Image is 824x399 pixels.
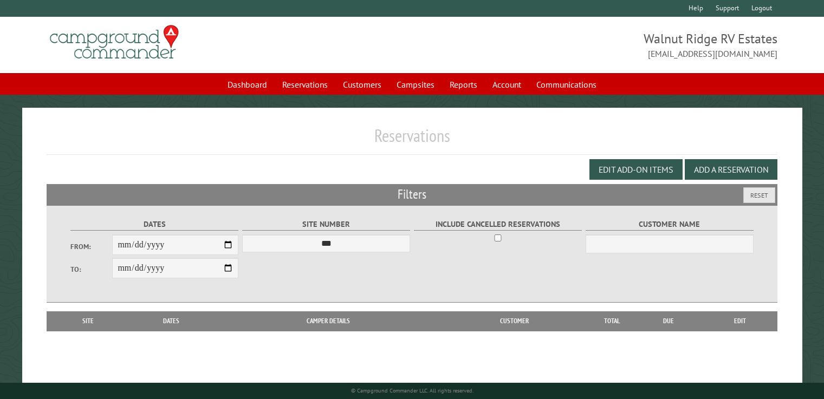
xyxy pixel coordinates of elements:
th: Site [52,311,124,331]
a: Dashboard [221,74,274,95]
a: Campsites [390,74,441,95]
label: Include Cancelled Reservations [414,218,582,231]
a: Communications [530,74,603,95]
small: © Campground Commander LLC. All rights reserved. [351,387,473,394]
label: Site Number [242,218,411,231]
label: To: [70,264,113,274]
th: Total [591,311,634,331]
label: Dates [70,218,239,231]
th: Camper Details [218,311,438,331]
a: Reservations [276,74,334,95]
button: Add a Reservation [685,159,777,180]
a: Customers [336,74,388,95]
img: Campground Commander [47,21,182,63]
h2: Filters [47,184,777,205]
a: Account [486,74,528,95]
label: Customer Name [586,218,754,231]
th: Due [634,311,703,331]
span: Walnut Ridge RV Estates [EMAIL_ADDRESS][DOMAIN_NAME] [412,30,777,60]
th: Dates [124,311,218,331]
button: Reset [743,187,775,203]
th: Customer [438,311,591,331]
button: Edit Add-on Items [589,159,683,180]
label: From: [70,241,113,252]
a: Reports [443,74,484,95]
th: Edit [703,311,777,331]
h1: Reservations [47,125,777,155]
